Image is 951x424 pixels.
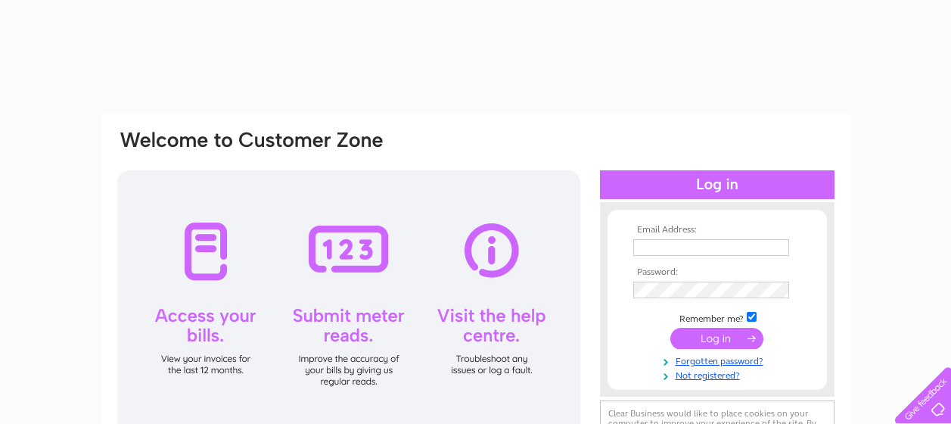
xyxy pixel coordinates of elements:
[633,353,805,367] a: Forgotten password?
[629,225,805,235] th: Email Address:
[633,367,805,382] a: Not registered?
[629,267,805,278] th: Password:
[670,328,763,349] input: Submit
[629,310,805,325] td: Remember me?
